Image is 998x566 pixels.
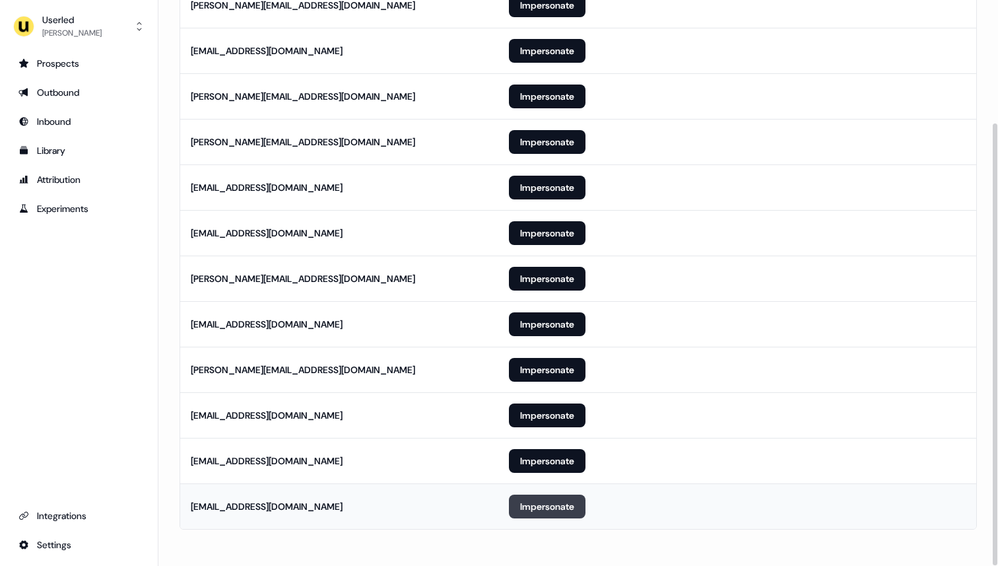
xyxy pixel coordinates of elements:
div: [PERSON_NAME][EMAIL_ADDRESS][DOMAIN_NAME] [191,90,415,103]
div: Settings [18,538,139,551]
button: Impersonate [509,39,585,63]
div: [PERSON_NAME][EMAIL_ADDRESS][DOMAIN_NAME] [191,363,415,376]
button: Impersonate [509,267,585,291]
button: Impersonate [509,449,585,473]
a: Go to attribution [11,169,147,190]
div: Outbound [18,86,139,99]
div: [EMAIL_ADDRESS][DOMAIN_NAME] [191,318,343,331]
div: Prospects [18,57,139,70]
a: Go to outbound experience [11,82,147,103]
a: Go to integrations [11,534,147,555]
div: [PERSON_NAME][EMAIL_ADDRESS][DOMAIN_NAME] [191,135,415,149]
button: Userled[PERSON_NAME] [11,11,147,42]
div: [EMAIL_ADDRESS][DOMAIN_NAME] [191,181,343,194]
div: [EMAIL_ADDRESS][DOMAIN_NAME] [191,409,343,422]
div: [EMAIL_ADDRESS][DOMAIN_NAME] [191,500,343,513]
div: Library [18,144,139,157]
button: Impersonate [509,130,585,154]
button: Impersonate [509,176,585,199]
button: Impersonate [509,221,585,245]
div: [EMAIL_ADDRESS][DOMAIN_NAME] [191,227,343,240]
a: Go to prospects [11,53,147,74]
div: Experiments [18,202,139,215]
div: Userled [42,13,102,26]
button: Impersonate [509,358,585,382]
div: [EMAIL_ADDRESS][DOMAIN_NAME] [191,44,343,57]
button: Impersonate [509,495,585,518]
a: Go to templates [11,140,147,161]
a: Go to integrations [11,505,147,526]
div: [PERSON_NAME][EMAIL_ADDRESS][DOMAIN_NAME] [191,272,415,285]
a: Go to experiments [11,198,147,219]
div: Integrations [18,509,139,522]
div: Inbound [18,115,139,128]
div: [PERSON_NAME] [42,26,102,40]
button: Impersonate [509,85,585,108]
button: Impersonate [509,404,585,427]
div: Attribution [18,173,139,186]
a: Go to Inbound [11,111,147,132]
button: Impersonate [509,312,585,336]
div: [EMAIL_ADDRESS][DOMAIN_NAME] [191,454,343,468]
